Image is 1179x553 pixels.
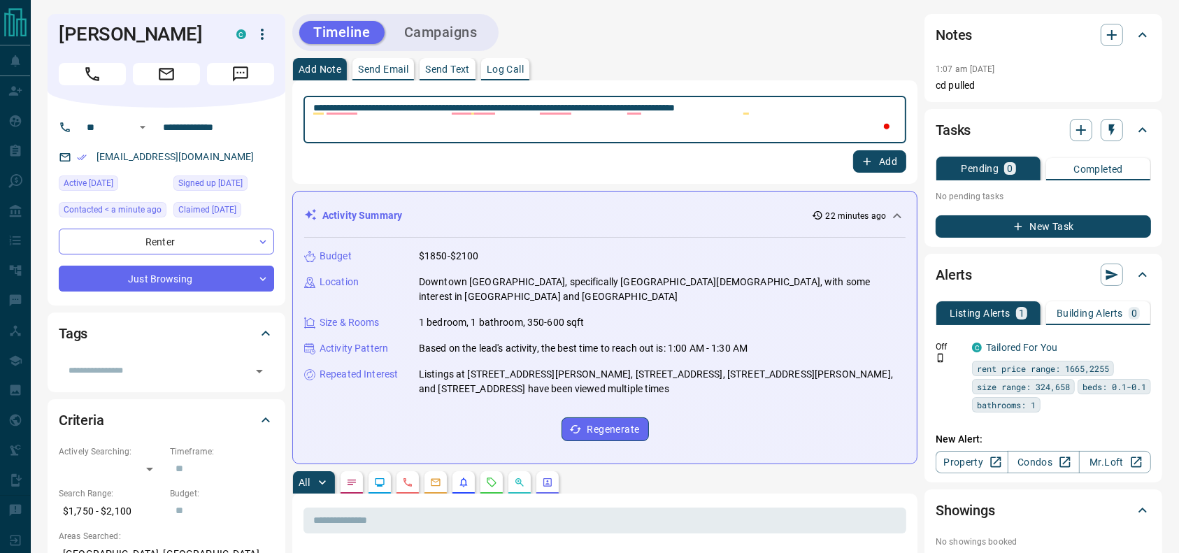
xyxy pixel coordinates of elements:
span: Contacted < a minute ago [64,203,162,217]
p: Areas Searched: [59,530,274,543]
p: Actively Searching: [59,445,163,458]
p: Send Text [425,64,470,74]
svg: Agent Actions [542,477,553,488]
span: Active [DATE] [64,176,113,190]
button: Add [853,150,906,173]
p: Send Email [358,64,408,74]
p: Timeframe: [170,445,274,458]
p: New Alert: [936,432,1151,447]
svg: Requests [486,477,497,488]
svg: Calls [402,477,413,488]
p: $1850-$2100 [419,249,478,264]
p: Activity Pattern [320,341,388,356]
p: 1 [1019,308,1024,318]
span: Signed up [DATE] [178,176,243,190]
div: Tasks [936,113,1151,147]
p: Off [936,340,964,353]
h2: Tags [59,322,87,345]
div: condos.ca [236,29,246,39]
p: Based on the lead's activity, the best time to reach out is: 1:00 AM - 1:30 AM [419,341,748,356]
p: Budget: [170,487,274,500]
div: Sat Aug 09 2025 [173,175,274,195]
svg: Opportunities [514,477,525,488]
div: Wed Aug 13 2025 [59,202,166,222]
svg: Notes [346,477,357,488]
div: Activity Summary22 minutes ago [304,203,906,229]
span: size range: 324,658 [977,380,1070,394]
p: 22 minutes ago [826,210,887,222]
button: Open [134,119,151,136]
div: Notes [936,18,1151,52]
p: Completed [1073,164,1123,174]
h1: [PERSON_NAME] [59,23,215,45]
h2: Notes [936,24,972,46]
div: Renter [59,229,274,254]
p: Budget [320,249,352,264]
div: Tue Aug 12 2025 [59,175,166,195]
button: Regenerate [562,417,649,441]
div: Sat Aug 09 2025 [173,202,274,222]
h2: Showings [936,499,995,522]
p: Add Note [299,64,341,74]
p: $1,750 - $2,100 [59,500,163,523]
textarea: To enrich screen reader interactions, please activate Accessibility in Grammarly extension settings [313,102,896,138]
div: Criteria [59,403,274,437]
a: Condos [1008,451,1080,473]
p: Log Call [487,64,524,74]
p: cd pulled [936,78,1151,93]
button: New Task [936,215,1151,238]
div: condos.ca [972,343,982,352]
svg: Listing Alerts [458,477,469,488]
p: Listing Alerts [950,308,1010,318]
a: [EMAIL_ADDRESS][DOMAIN_NAME] [97,151,255,162]
div: Tags [59,317,274,350]
a: Property [936,451,1008,473]
button: Campaigns [390,21,492,44]
p: Activity Summary [322,208,402,223]
p: 1 bedroom, 1 bathroom, 350-600 sqft [419,315,585,330]
p: Pending [962,164,999,173]
p: Size & Rooms [320,315,380,330]
p: 1:07 am [DATE] [936,64,995,74]
p: 0 [1007,164,1013,173]
a: Tailored For You [986,342,1057,353]
svg: Email Verified [77,152,87,162]
p: Listings at [STREET_ADDRESS][PERSON_NAME], [STREET_ADDRESS], [STREET_ADDRESS][PERSON_NAME], and [... [419,367,906,396]
span: Call [59,63,126,85]
p: Downtown [GEOGRAPHIC_DATA], specifically [GEOGRAPHIC_DATA][DEMOGRAPHIC_DATA], with some interest ... [419,275,906,304]
p: Search Range: [59,487,163,500]
svg: Lead Browsing Activity [374,477,385,488]
svg: Emails [430,477,441,488]
svg: Push Notification Only [936,353,945,363]
span: Claimed [DATE] [178,203,236,217]
h2: Alerts [936,264,972,286]
div: Showings [936,494,1151,527]
p: All [299,477,310,487]
button: Open [250,361,269,381]
a: Mr.Loft [1079,451,1151,473]
p: No showings booked [936,536,1151,548]
span: Message [207,63,274,85]
p: Building Alerts [1057,308,1123,318]
span: bathrooms: 1 [977,398,1036,412]
span: beds: 0.1-0.1 [1082,380,1146,394]
p: Location [320,275,359,289]
div: Just Browsing [59,266,274,292]
p: 0 [1131,308,1137,318]
p: Repeated Interest [320,367,398,382]
span: rent price range: 1665,2255 [977,361,1109,375]
h2: Criteria [59,409,104,431]
div: Alerts [936,258,1151,292]
h2: Tasks [936,119,971,141]
p: No pending tasks [936,186,1151,207]
span: Email [133,63,200,85]
button: Timeline [299,21,385,44]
